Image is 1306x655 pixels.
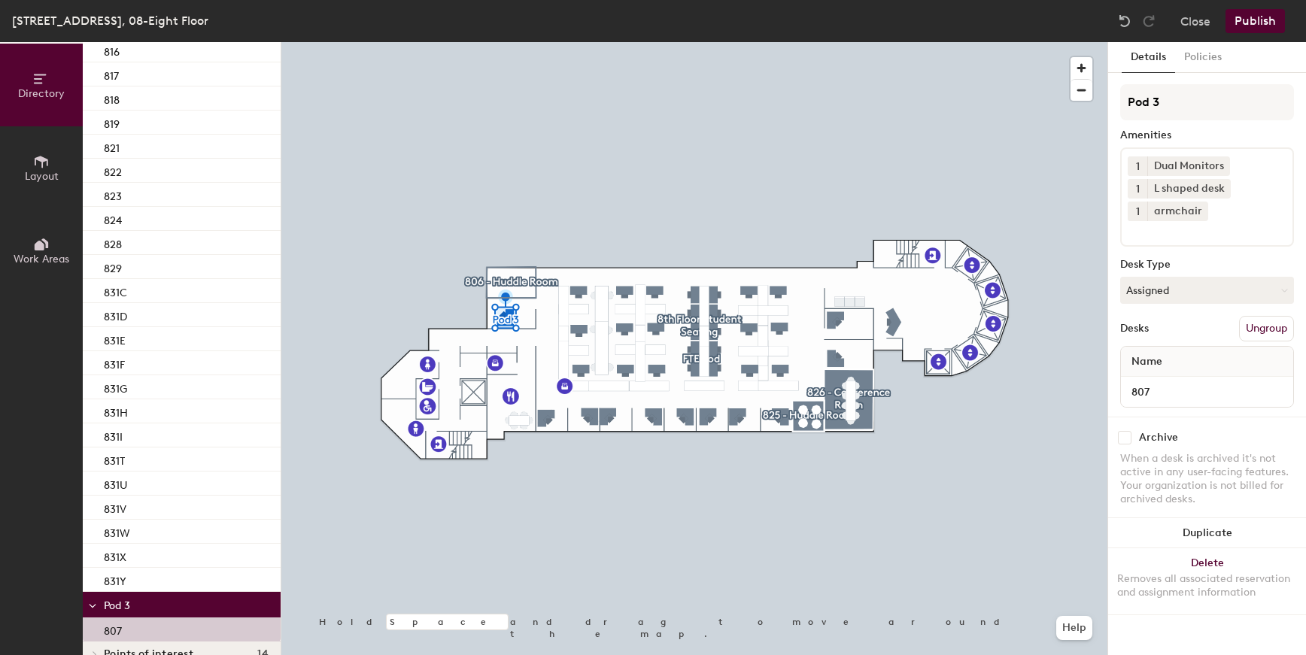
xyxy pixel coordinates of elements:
div: Amenities [1120,129,1294,141]
p: 829 [104,258,122,275]
div: Archive [1139,432,1178,444]
button: Close [1180,9,1210,33]
span: Name [1124,348,1170,375]
p: 831F [104,354,125,371]
p: 831G [104,378,127,396]
span: 1 [1136,159,1140,174]
div: L shaped desk [1147,179,1231,199]
button: Policies [1175,42,1231,73]
p: 831W [104,523,130,540]
p: 817 [104,65,119,83]
p: 831C [104,282,127,299]
p: 822 [104,162,122,179]
button: 1 [1128,179,1147,199]
p: 831X [104,547,126,564]
div: Desk Type [1120,259,1294,271]
span: Work Areas [14,253,69,265]
span: 1 [1136,181,1140,197]
img: Redo [1141,14,1156,29]
div: Removes all associated reservation and assignment information [1117,572,1297,599]
button: Duplicate [1108,518,1306,548]
p: 819 [104,114,120,131]
button: 1 [1128,202,1147,221]
div: [STREET_ADDRESS], 08-Eight Floor [12,11,208,30]
input: Unnamed desk [1124,381,1290,402]
p: 821 [104,138,120,155]
p: 831Y [104,571,126,588]
p: 831H [104,402,128,420]
button: Details [1122,42,1175,73]
p: 831T [104,450,125,468]
span: Pod 3 [104,599,130,612]
p: 831I [104,426,123,444]
p: 831D [104,306,127,323]
div: Dual Monitors [1147,156,1230,176]
button: DeleteRemoves all associated reservation and assignment information [1108,548,1306,614]
p: 816 [104,41,120,59]
p: 831E [104,330,126,347]
span: 1 [1136,204,1140,220]
button: Assigned [1120,277,1294,304]
p: 807 [104,620,122,638]
button: Ungroup [1239,316,1294,341]
span: Layout [25,170,59,183]
button: Publish [1226,9,1285,33]
div: Desks [1120,323,1149,335]
img: Undo [1117,14,1132,29]
p: 831V [104,499,126,516]
button: Help [1056,616,1092,640]
p: 824 [104,210,122,227]
button: 1 [1128,156,1147,176]
p: 818 [104,89,120,107]
span: Directory [18,87,65,100]
div: armchair [1147,202,1208,221]
p: 823 [104,186,122,203]
p: 828 [104,234,122,251]
p: 831U [104,475,127,492]
div: When a desk is archived it's not active in any user-facing features. Your organization is not bil... [1120,452,1294,506]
